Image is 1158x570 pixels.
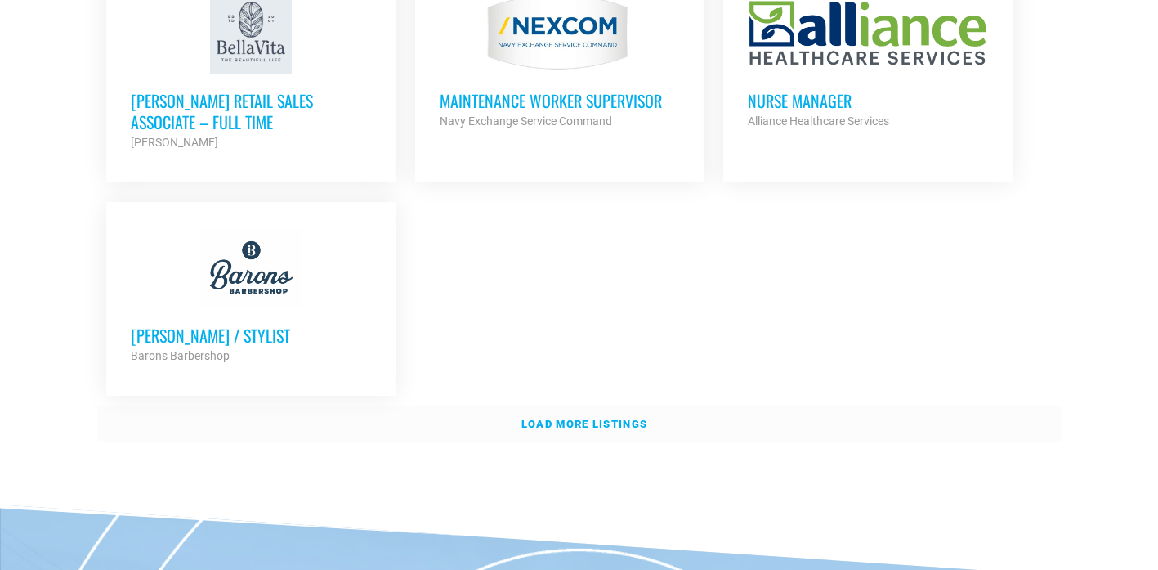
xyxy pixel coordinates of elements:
[748,114,889,128] strong: Alliance Healthcare Services
[97,406,1062,443] a: Load more listings
[440,114,612,128] strong: Navy Exchange Service Command
[440,90,680,111] h3: MAINTENANCE WORKER SUPERVISOR
[106,202,396,390] a: [PERSON_NAME] / Stylist Barons Barbershop
[521,418,647,430] strong: Load more listings
[131,90,371,132] h3: [PERSON_NAME] Retail Sales Associate – Full Time
[131,325,371,346] h3: [PERSON_NAME] / Stylist
[748,90,988,111] h3: Nurse Manager
[131,349,230,362] strong: Barons Barbershop
[131,136,218,149] strong: [PERSON_NAME]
